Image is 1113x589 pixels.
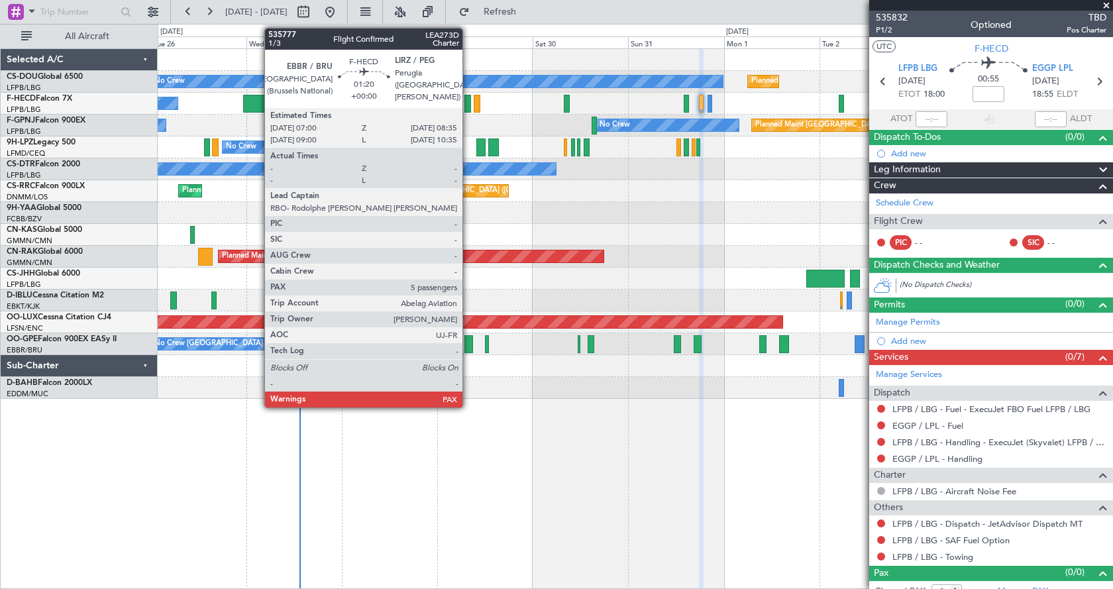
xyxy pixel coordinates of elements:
[924,88,945,101] span: 18:00
[1065,297,1085,311] span: (0/0)
[1067,25,1106,36] span: Pos Charter
[437,36,533,48] div: Fri 29
[7,258,52,268] a: GMMN/CMN
[1057,88,1078,101] span: ELDT
[873,40,896,52] button: UTC
[898,88,920,101] span: ETOT
[876,11,908,25] span: 535832
[755,115,964,135] div: Planned Maint [GEOGRAPHIC_DATA] ([GEOGRAPHIC_DATA])
[7,280,41,290] a: LFPB/LBG
[898,75,926,88] span: [DATE]
[246,36,342,48] div: Wed 27
[7,292,104,299] a: D-IBLUCessna Citation M2
[874,350,908,365] span: Services
[628,36,723,48] div: Sun 31
[182,181,391,201] div: Planned Maint [GEOGRAPHIC_DATA] ([GEOGRAPHIC_DATA])
[874,130,941,145] span: Dispatch To-Dos
[874,468,906,483] span: Charter
[154,334,376,354] div: No Crew [GEOGRAPHIC_DATA] ([GEOGRAPHIC_DATA] National)
[1065,565,1085,579] span: (0/0)
[7,73,38,81] span: CS-DOU
[7,160,80,168] a: CS-DTRFalcon 2000
[7,204,36,212] span: 9H-YAA
[891,148,1106,159] div: Add new
[345,290,482,310] div: No Crew Kortrijk-[GEOGRAPHIC_DATA]
[7,226,37,234] span: CN-KAS
[1065,350,1085,364] span: (0/7)
[7,138,33,146] span: 9H-LPZ
[226,137,256,157] div: No Crew
[7,117,85,125] a: F-GPNJFalcon 900EX
[1067,11,1106,25] span: TBD
[892,518,1083,529] a: LFPB / LBG - Dispatch - JetAdvisor Dispatch MT
[892,453,982,464] a: EGGP / LPL - Handling
[1047,237,1077,248] div: - -
[7,95,36,103] span: F-HECD
[7,95,72,103] a: F-HECDFalcon 7X
[978,73,999,86] span: 00:55
[1032,75,1059,88] span: [DATE]
[7,323,43,333] a: LFSN/ENC
[890,235,912,250] div: PIC
[7,379,92,387] a: D-BAHBFalcon 2000LX
[40,2,117,22] input: Trip Number
[892,403,1090,415] a: LFPB / LBG - Fuel - ExecuJet FBO Fuel LFPB / LBG
[971,18,1012,32] div: Optioned
[1070,113,1092,126] span: ALDT
[874,386,910,401] span: Dispatch
[7,182,35,190] span: CS-RRC
[1065,130,1085,144] span: (0/0)
[7,379,38,387] span: D-BAHB
[7,214,42,224] a: FCBB/BZV
[876,316,940,329] a: Manage Permits
[7,117,35,125] span: F-GPNJ
[7,313,111,321] a: OO-LUXCessna Citation CJ4
[7,248,83,256] a: CN-RAKGlobal 6000
[373,181,582,201] div: Planned Maint [GEOGRAPHIC_DATA] ([GEOGRAPHIC_DATA])
[892,420,963,431] a: EGGP / LPL - Fuel
[874,566,888,581] span: Pax
[7,389,48,399] a: EDDM/MUC
[892,551,973,562] a: LFPB / LBG - Towing
[151,36,246,48] div: Tue 26
[876,25,908,36] span: P1/2
[7,73,83,81] a: CS-DOUGlobal 6500
[915,237,945,248] div: - -
[874,162,941,178] span: Leg Information
[225,6,288,18] span: [DATE] - [DATE]
[7,335,38,343] span: OO-GPE
[34,32,140,41] span: All Aircraft
[600,115,630,135] div: No Crew
[7,345,42,355] a: EBBR/BRU
[874,178,896,193] span: Crew
[820,36,915,48] div: Tue 2
[7,313,38,321] span: OO-LUX
[874,500,903,515] span: Others
[726,27,749,38] div: [DATE]
[7,248,38,256] span: CN-RAK
[898,62,937,76] span: LFPB LBG
[891,335,1106,347] div: Add new
[7,138,76,146] a: 9H-LPZLegacy 500
[7,270,80,278] a: CS-JHHGlobal 6000
[222,246,431,266] div: Planned Maint [GEOGRAPHIC_DATA] ([GEOGRAPHIC_DATA])
[7,127,41,136] a: LFPB/LBG
[1022,235,1044,250] div: SIC
[154,72,185,91] div: No Crew
[15,26,144,47] button: All Aircraft
[7,192,48,202] a: DNMM/LOS
[892,535,1010,546] a: LFPB / LBG - SAF Fuel Option
[7,170,41,180] a: LFPB/LBG
[7,226,82,234] a: CN-KASGlobal 5000
[751,72,960,91] div: Planned Maint [GEOGRAPHIC_DATA] ([GEOGRAPHIC_DATA])
[369,334,609,354] div: Planned Maint [GEOGRAPHIC_DATA] ([GEOGRAPHIC_DATA] National)
[724,36,820,48] div: Mon 1
[874,214,923,229] span: Flight Crew
[892,437,1106,448] a: LFPB / LBG - Handling - ExecuJet (Skyvalet) LFPB / LBG
[876,368,942,382] a: Manage Services
[7,105,41,115] a: LFPB/LBG
[876,197,933,210] a: Schedule Crew
[975,42,1008,56] span: F-HECD
[7,270,35,278] span: CS-JHH
[7,160,35,168] span: CS-DTR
